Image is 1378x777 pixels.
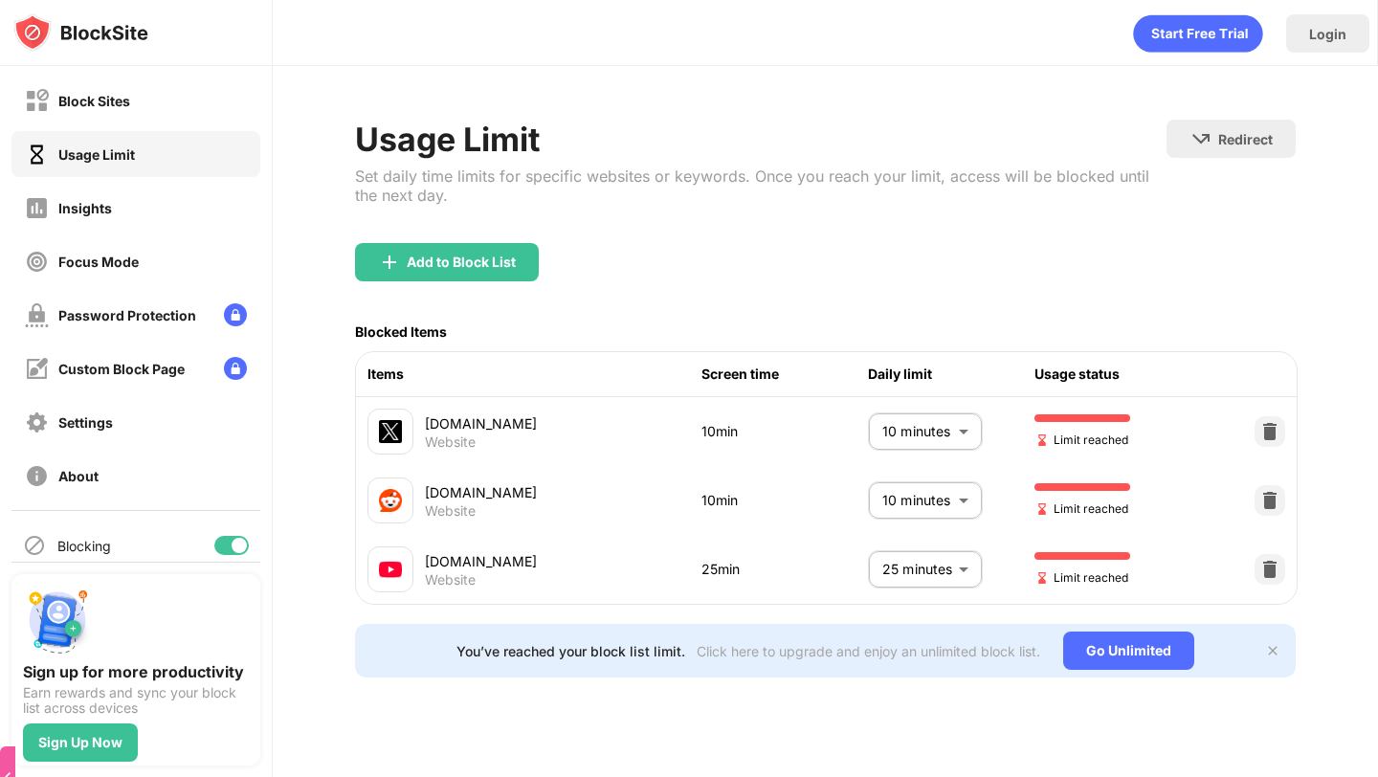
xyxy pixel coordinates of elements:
[425,482,700,502] div: [DOMAIN_NAME]
[58,307,196,323] div: Password Protection
[425,413,700,433] div: [DOMAIN_NAME]
[868,364,1034,385] div: Daily limit
[23,685,249,716] div: Earn rewards and sync your block list across devices
[58,414,113,431] div: Settings
[58,93,130,109] div: Block Sites
[25,250,49,274] img: focus-off.svg
[701,490,868,511] div: 10min
[224,303,247,326] img: lock-menu.svg
[25,143,49,166] img: time-usage-on.svg
[57,538,111,554] div: Blocking
[701,421,868,442] div: 10min
[58,146,135,163] div: Usage Limit
[1218,131,1273,147] div: Redirect
[882,490,951,511] p: 10 minutes
[355,323,447,340] div: Blocked Items
[379,420,402,443] img: favicons
[367,364,700,385] div: Items
[697,643,1040,659] div: Click here to upgrade and enjoy an unlimited block list.
[25,411,49,434] img: settings-off.svg
[425,571,476,588] div: Website
[701,364,868,385] div: Screen time
[1034,431,1128,449] span: Limit reached
[355,166,1166,205] div: Set daily time limits for specific websites or keywords. Once you reach your limit, access will b...
[425,502,476,520] div: Website
[355,120,1166,159] div: Usage Limit
[23,534,46,557] img: blocking-icon.svg
[1034,501,1050,517] img: hourglass-end.svg
[701,559,868,580] div: 25min
[1309,26,1346,42] div: Login
[25,89,49,113] img: block-off.svg
[1034,433,1050,448] img: hourglass-end.svg
[13,13,148,52] img: logo-blocksite.svg
[1034,364,1201,385] div: Usage status
[58,361,185,377] div: Custom Block Page
[23,586,92,655] img: push-signup.svg
[25,464,49,488] img: about-off.svg
[425,551,700,571] div: [DOMAIN_NAME]
[882,559,951,580] p: 25 minutes
[1265,643,1280,658] img: x-button.svg
[58,468,99,484] div: About
[1034,499,1128,518] span: Limit reached
[1133,14,1263,53] div: animation
[38,735,122,750] div: Sign Up Now
[58,254,139,270] div: Focus Mode
[25,196,49,220] img: insights-off.svg
[1063,632,1194,670] div: Go Unlimited
[58,200,112,216] div: Insights
[1034,570,1050,586] img: hourglass-end.svg
[25,357,49,381] img: customize-block-page-off.svg
[425,433,476,451] div: Website
[23,662,249,681] div: Sign up for more productivity
[407,255,516,270] div: Add to Block List
[379,489,402,512] img: favicons
[224,357,247,380] img: lock-menu.svg
[379,558,402,581] img: favicons
[456,643,685,659] div: You’ve reached your block list limit.
[1034,568,1128,587] span: Limit reached
[25,303,49,327] img: password-protection-off.svg
[882,421,951,442] p: 10 minutes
